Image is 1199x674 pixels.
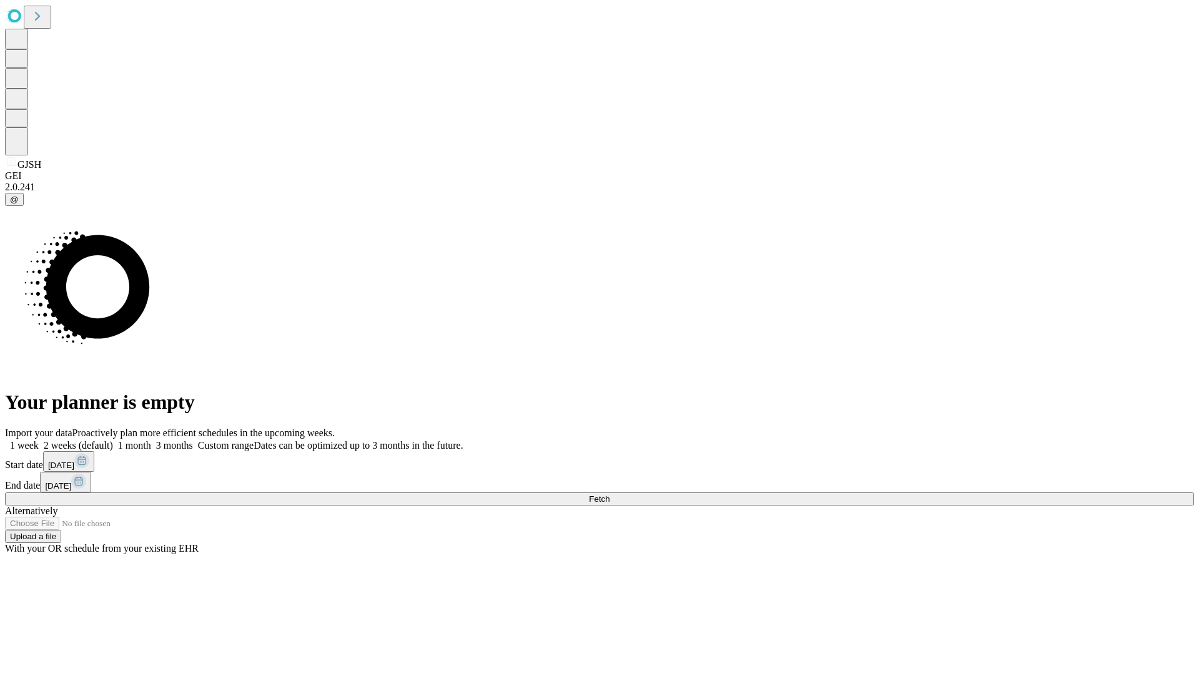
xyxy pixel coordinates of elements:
span: Alternatively [5,506,57,516]
span: Proactively plan more efficient schedules in the upcoming weeks. [72,427,335,438]
span: [DATE] [48,461,74,470]
span: 1 week [10,440,39,451]
span: Fetch [589,494,609,504]
span: 1 month [118,440,151,451]
button: Upload a file [5,530,61,543]
span: Dates can be optimized up to 3 months in the future. [254,440,463,451]
h1: Your planner is empty [5,391,1194,414]
span: @ [10,195,19,204]
button: [DATE] [43,451,94,472]
button: @ [5,193,24,206]
div: Start date [5,451,1194,472]
div: GEI [5,170,1194,182]
span: [DATE] [45,481,71,491]
button: Fetch [5,492,1194,506]
span: Import your data [5,427,72,438]
div: End date [5,472,1194,492]
span: 2 weeks (default) [44,440,113,451]
span: GJSH [17,159,41,170]
span: 3 months [156,440,193,451]
span: Custom range [198,440,254,451]
span: With your OR schedule from your existing EHR [5,543,199,554]
button: [DATE] [40,472,91,492]
div: 2.0.241 [5,182,1194,193]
